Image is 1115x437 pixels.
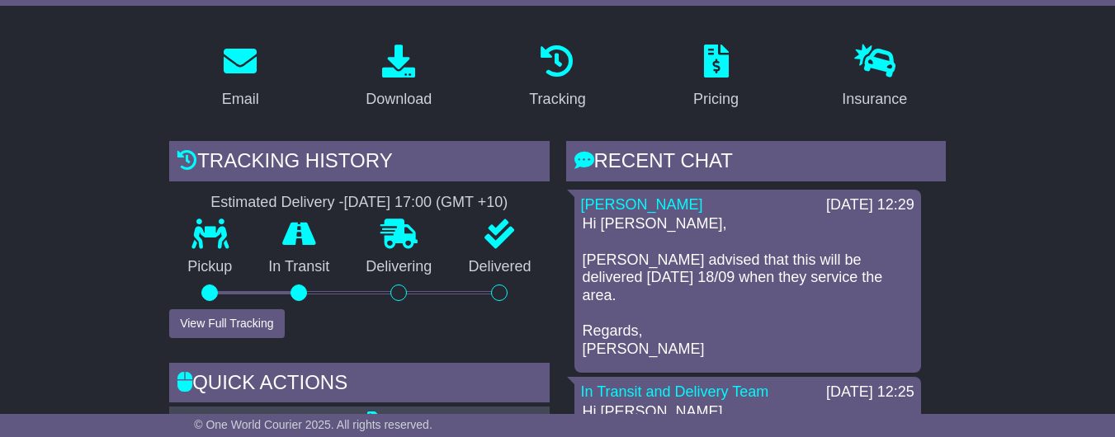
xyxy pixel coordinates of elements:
span: © One World Courier 2025. All rights reserved. [194,418,432,431]
a: Insurance [831,39,918,116]
a: Download [355,39,442,116]
div: [DATE] 12:29 [826,196,914,214]
p: Hi [PERSON_NAME], [583,403,913,421]
a: Pricing [683,39,749,116]
div: Email [222,88,259,110]
a: Tracking [518,39,596,116]
div: [DATE] 17:00 (GMT +10) [343,194,508,212]
div: Download [366,88,432,110]
div: Estimated Delivery - [169,194,549,212]
div: Pricing [693,88,739,110]
a: Email [211,39,270,116]
div: Tracking [529,88,585,110]
a: [PERSON_NAME] [581,196,703,213]
div: [DATE] 12:25 [826,383,914,402]
div: Tracking history [169,141,549,186]
a: In Transit and Delivery Team [581,383,769,400]
p: Delivered [450,258,549,276]
a: Email Documents [179,411,310,428]
p: In Transit [250,258,347,276]
button: View Full Tracking [169,309,284,338]
div: Insurance [842,88,907,110]
div: Quick Actions [169,363,549,407]
div: RECENT CHAT [566,141,946,186]
p: Pickup [169,258,250,276]
p: Delivering [347,258,450,276]
p: Hi [PERSON_NAME], [PERSON_NAME] advised that this will be delivered [DATE] 18/09 when they servic... [583,215,913,358]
